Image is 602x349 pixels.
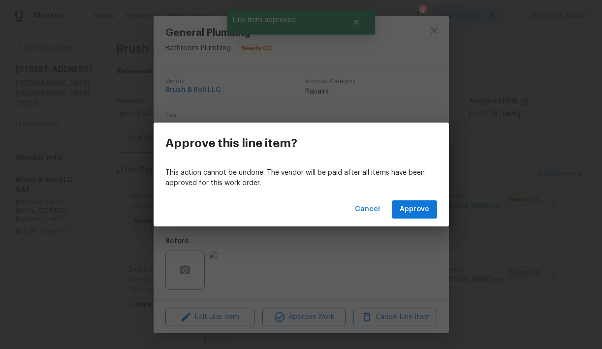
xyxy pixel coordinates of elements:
span: Cancel [355,203,380,216]
h3: Approve this line item? [165,136,297,150]
button: Approve [392,200,437,219]
button: Cancel [351,200,384,219]
p: This action cannot be undone. The vendor will be paid after all items have been approved for this... [165,168,437,189]
span: Approve [400,203,429,216]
